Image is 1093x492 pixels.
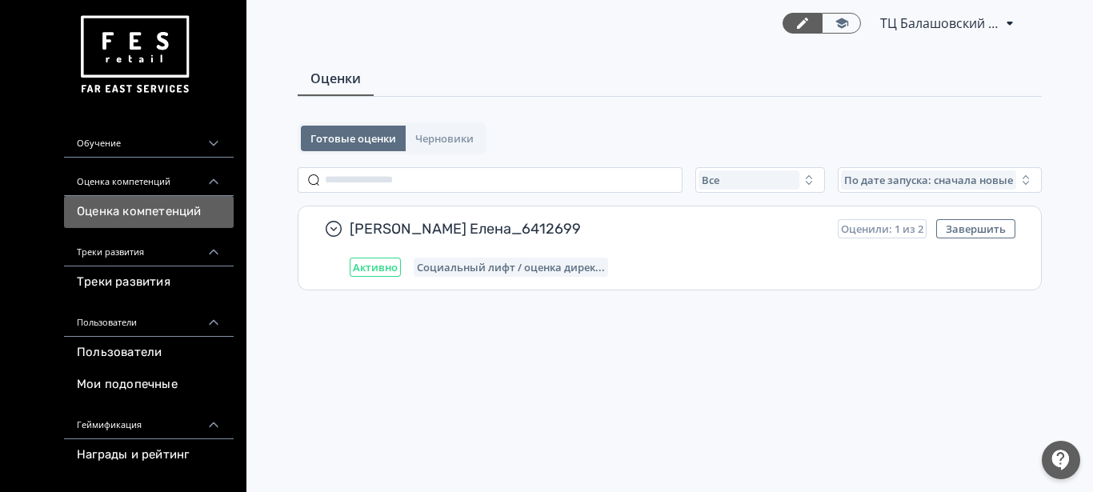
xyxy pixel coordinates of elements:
a: Переключиться в режим ученика [822,13,861,34]
a: Треки развития [64,266,234,298]
button: Готовые оценки [301,126,406,151]
button: Завершить [936,219,1015,238]
a: Оценка компетенций [64,196,234,228]
span: Готовые оценки [310,132,396,145]
button: Черновики [406,126,483,151]
a: Награды и рейтинг [64,439,234,471]
span: Все [702,174,719,186]
img: https://files.teachbase.ru/system/account/57463/logo/medium-936fc5084dd2c598f50a98b9cbe0469a.png [77,10,192,100]
span: Активно [353,261,398,274]
div: Оценка компетенций [64,158,234,196]
div: Треки развития [64,228,234,266]
span: Оценки [310,69,361,88]
a: Мои подопечные [64,369,234,401]
div: Обучение [64,119,234,158]
div: Геймификация [64,401,234,439]
span: Черновики [415,132,474,145]
div: Пользователи [64,298,234,337]
span: [PERSON_NAME] Елена_6412699 [350,219,825,238]
span: По дате запуска: сначала новые [844,174,1013,186]
button: По дате запуска: сначала новые [838,167,1042,193]
button: Все [695,167,825,193]
span: Социальный лифт / оценка директора магазина [417,261,605,274]
span: ТЦ Балашовский Пассаж Балашов СИН 6412699 [880,14,1000,33]
a: Пользователи [64,337,234,369]
span: Оценили: 1 из 2 [841,222,923,235]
